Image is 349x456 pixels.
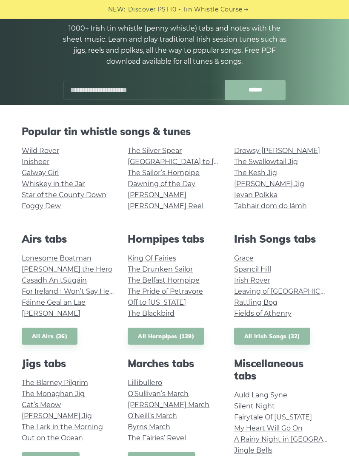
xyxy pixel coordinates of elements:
a: Out on the Ocean [22,434,83,442]
a: The Lark in the Morning [22,423,103,431]
a: The Blarney Pilgrim [22,379,88,387]
a: [PERSON_NAME] Jig [234,180,304,188]
a: O’Neill’s March [128,412,177,420]
a: Tabhair dom do lámh [234,202,307,210]
a: The Pride of Petravore [128,287,203,295]
a: My Heart Will Go On [234,424,303,432]
a: Whiskey in the Jar [22,180,85,188]
span: Discover [128,5,156,14]
a: PST10 - Tin Whistle Course [157,5,243,14]
a: Galway Girl [22,169,59,177]
a: [PERSON_NAME] Jig [22,412,92,420]
p: 1000+ Irish tin whistle (penny whistle) tabs and notes with the sheet music. Learn and play tradi... [60,23,289,67]
a: The Swallowtail Jig [234,158,298,166]
a: For Ireland I Won’t Say Her Name [22,287,134,295]
a: All Irish Songs (32) [234,328,310,345]
a: [PERSON_NAME] [22,309,80,317]
a: Lonesome Boatman [22,254,92,262]
a: All Airs (36) [22,328,77,345]
a: Cat’s Meow [22,401,61,409]
span: NEW: [108,5,126,14]
a: Irish Rover [234,276,270,284]
a: Auld Lang Syne [234,391,287,399]
h2: Jigs tabs [22,357,115,370]
a: O’Sullivan’s March [128,390,189,398]
a: [PERSON_NAME] the Hero [22,265,112,273]
a: Foggy Dew [22,202,61,210]
a: Rattling Bog [234,298,277,306]
a: [PERSON_NAME] March [128,401,209,409]
a: Lillibullero [128,379,162,387]
a: King Of Fairies [128,254,176,262]
a: Jingle Bells [234,446,272,454]
h2: Airs tabs [22,233,115,245]
a: The Drunken Sailor [128,265,193,273]
a: The Fairies’ Revel [128,434,186,442]
a: The Monaghan Jig [22,390,85,398]
a: Casadh An tSúgáin [22,276,87,284]
a: Inisheer [22,158,49,166]
a: Dawning of the Day [128,180,195,188]
a: Byrns March [128,423,170,431]
a: Grace [234,254,254,262]
a: All Hornpipes (139) [128,328,204,345]
h2: Marches tabs [128,357,221,370]
a: Drowsy [PERSON_NAME] [234,147,320,155]
h2: Popular tin whistle songs & tunes [22,125,327,138]
a: Leaving of [GEOGRAPHIC_DATA] [234,287,344,295]
a: Fields of Athenry [234,309,292,317]
a: The Blackbird [128,309,174,317]
a: The Silver Spear [128,147,182,155]
a: Off to [US_STATE] [128,298,186,306]
a: [GEOGRAPHIC_DATA] to [GEOGRAPHIC_DATA] [128,158,285,166]
h2: Irish Songs tabs [234,233,327,245]
a: Silent Night [234,402,275,410]
a: Star of the County Down [22,191,106,199]
a: Wild Rover [22,147,59,155]
a: Fairytale Of [US_STATE] [234,413,312,421]
a: The Kesh Jig [234,169,277,177]
a: The Sailor’s Hornpipe [128,169,200,177]
a: Fáinne Geal an Lae [22,298,86,306]
a: Ievan Polkka [234,191,277,199]
a: The Belfast Hornpipe [128,276,200,284]
a: Spancil Hill [234,265,271,273]
a: [PERSON_NAME] Reel [128,202,203,210]
h2: Miscellaneous tabs [234,357,327,382]
a: [PERSON_NAME] [128,191,186,199]
h2: Hornpipes tabs [128,233,221,245]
